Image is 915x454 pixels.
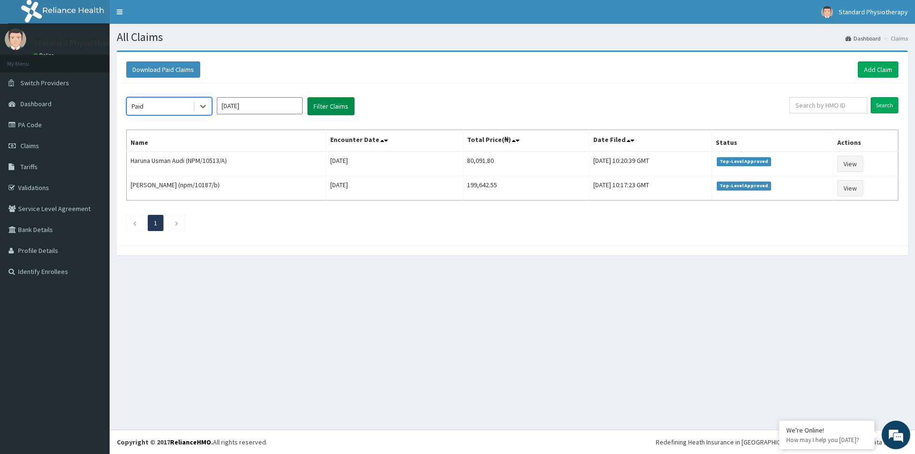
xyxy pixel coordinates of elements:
input: Select Month and Year [217,97,303,114]
div: Redefining Heath Insurance in [GEOGRAPHIC_DATA] using Telemedicine and Data Science! [656,437,908,447]
span: Standard Physiotherapy [839,8,908,16]
div: Minimize live chat window [156,5,179,28]
a: Next page [174,219,179,227]
th: Actions [834,130,898,152]
p: Standard Physiotherapy [33,39,123,47]
h1: All Claims [117,31,908,43]
img: User Image [821,6,833,18]
td: [DATE] 10:20:39 GMT [590,151,712,176]
th: Name [127,130,326,152]
textarea: Type your message and hit 'Enter' [5,260,182,293]
div: We're Online! [786,426,867,434]
button: Filter Claims [307,97,355,115]
strong: Copyright © 2017 . [117,438,213,446]
td: 80,091.80 [463,151,590,176]
a: View [837,156,863,172]
td: [DATE] 10:17:23 GMT [590,176,712,201]
input: Search by HMO ID [789,97,867,113]
td: [DATE] [326,176,463,201]
span: Top-Level Approved [717,182,772,190]
span: Tariffs [20,162,38,171]
div: Paid [132,101,143,111]
span: Dashboard [20,100,51,108]
div: Chat with us now [50,53,160,66]
th: Status [712,130,833,152]
span: We're online! [55,120,132,216]
a: Dashboard [845,34,881,42]
td: 199,642.55 [463,176,590,201]
th: Total Price(₦) [463,130,590,152]
img: User Image [5,29,26,50]
td: [PERSON_NAME] (npm/10187/b) [127,176,326,201]
a: RelianceHMO [170,438,211,446]
span: Switch Providers [20,79,69,87]
button: Download Paid Claims [126,61,200,78]
a: Previous page [132,219,137,227]
span: Claims [20,141,39,150]
th: Date Filed [590,130,712,152]
td: [DATE] [326,151,463,176]
span: Top-Level Approved [717,157,772,166]
a: Online [33,52,56,59]
li: Claims [882,34,908,42]
a: View [837,180,863,196]
input: Search [871,97,898,113]
th: Encounter Date [326,130,463,152]
footer: All rights reserved. [110,430,915,454]
a: Page 1 is your current page [154,219,157,227]
img: d_794563401_company_1708531726252_794563401 [18,48,39,71]
td: Haruna Usman Audi (NPM/10513/A) [127,151,326,176]
p: How may I help you today? [786,436,867,444]
a: Add Claim [858,61,898,78]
